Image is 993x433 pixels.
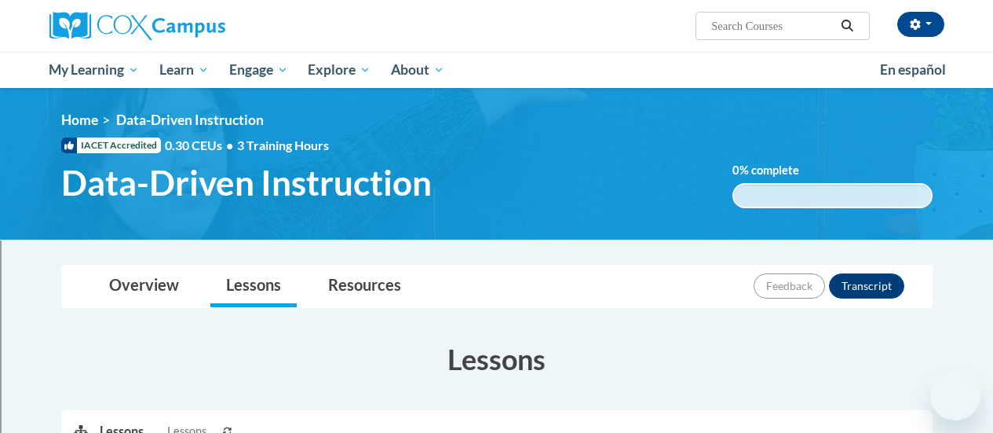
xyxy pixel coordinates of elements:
a: Learn [149,52,219,88]
span: About [391,61,444,79]
span: 3 Training Hours [237,138,329,152]
label: % complete [732,162,823,179]
a: Home [61,112,98,128]
a: Cox Campus [49,12,332,40]
iframe: Button to launch messaging window [930,370,980,420]
span: My Learning [49,61,139,79]
span: Explore [308,61,371,79]
a: Explore [298,52,381,88]
a: En español [870,53,956,86]
img: Cox Campus [49,12,225,40]
span: IACET Accredited [61,138,161,153]
span: Engage [229,61,288,79]
a: My Learning [39,52,150,88]
span: Data-Driven Instruction [116,112,264,128]
a: About [381,52,455,88]
input: Search Courses [710,17,835,35]
a: Engage [219,52,298,88]
button: Account Settings [897,12,944,37]
span: • [226,138,233,152]
button: Search [835,17,859,35]
span: 0.30 CEUs [165,137,237,154]
div: Main menu [38,52,956,88]
span: Learn [159,61,209,79]
span: Data-Driven Instruction [61,162,432,204]
span: En español [880,61,946,78]
span: 0 [732,163,739,177]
